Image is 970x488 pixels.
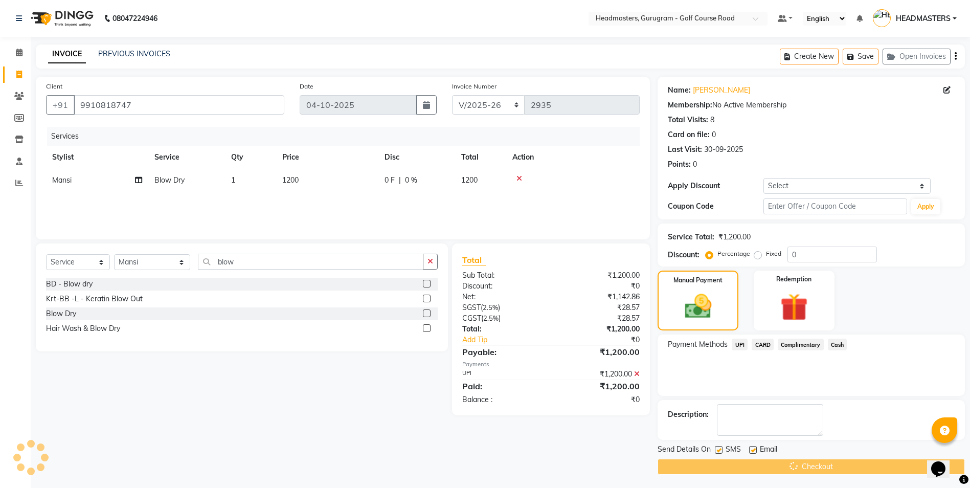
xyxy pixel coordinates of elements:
img: logo [26,4,96,33]
div: Net: [455,292,551,302]
div: Apply Discount [668,181,763,191]
button: +91 [46,95,75,115]
div: ₹1,200.00 [551,270,648,281]
iframe: chat widget [927,447,960,478]
div: 8 [710,115,714,125]
div: 30-09-2025 [704,144,743,155]
div: ( ) [455,313,551,324]
span: 2.5% [483,314,499,322]
span: UPI [732,339,748,350]
th: Total [455,146,506,169]
div: 0 [712,129,716,140]
div: Membership: [668,100,712,110]
span: SGST [462,303,481,312]
img: _gift.svg [772,290,817,324]
div: Description: [668,409,709,420]
button: Open Invoices [883,49,951,64]
span: HEADMASTERS [896,13,951,24]
div: Service Total: [668,232,714,242]
div: ₹1,200.00 [551,369,648,380]
button: Create New [780,49,839,64]
span: Blow Dry [154,175,185,185]
label: Fixed [766,249,781,258]
b: 08047224946 [112,4,157,33]
span: SMS [726,444,741,457]
div: UPI [455,369,551,380]
span: 0 F [385,175,395,186]
div: Balance : [455,394,551,405]
input: Enter Offer / Coupon Code [763,198,907,214]
div: Krt-BB -L - Keratin Blow Out [46,294,143,304]
span: 0 % [405,175,417,186]
div: ₹1,200.00 [551,380,648,392]
div: BD - Blow dry [46,279,93,290]
span: CGST [462,314,481,323]
span: Total [462,255,486,265]
button: Apply [911,199,940,214]
div: Sub Total: [455,270,551,281]
span: Mansi [52,175,72,185]
span: 1200 [461,175,478,185]
button: Save [843,49,878,64]
th: Price [276,146,378,169]
label: Date [300,82,313,91]
span: Complimentary [778,339,824,350]
div: Blow Dry [46,308,76,319]
div: ( ) [455,302,551,313]
div: ₹1,200.00 [551,324,648,335]
a: Add Tip [455,335,567,345]
span: Email [760,444,777,457]
div: ₹1,142.86 [551,292,648,302]
div: 0 [693,159,697,170]
a: INVOICE [48,45,86,63]
div: Last Visit: [668,144,702,155]
span: | [399,175,401,186]
label: Client [46,82,62,91]
div: Name: [668,85,691,96]
th: Qty [225,146,276,169]
div: Points: [668,159,691,170]
th: Service [148,146,225,169]
div: Services [47,127,647,146]
div: Paid: [455,380,551,392]
th: Action [506,146,640,169]
div: Hair Wash & Blow Dry [46,323,120,334]
div: Discount: [455,281,551,292]
div: Payments [462,360,640,369]
div: No Active Membership [668,100,955,110]
label: Percentage [717,249,750,258]
div: Total: [455,324,551,335]
div: ₹1,200.00 [718,232,751,242]
label: Redemption [776,275,811,284]
div: Discount: [668,250,700,260]
div: ₹28.57 [551,313,648,324]
th: Disc [378,146,455,169]
input: Search or Scan [198,254,423,270]
span: Payment Methods [668,339,728,350]
span: CARD [752,339,774,350]
div: ₹1,200.00 [551,346,648,358]
div: ₹0 [551,394,648,405]
input: Search by Name/Mobile/Email/Code [74,95,284,115]
span: 1 [231,175,235,185]
label: Manual Payment [673,276,723,285]
div: ₹0 [567,335,647,345]
a: [PERSON_NAME] [693,85,750,96]
th: Stylist [46,146,148,169]
img: _cash.svg [676,291,720,322]
div: ₹28.57 [551,302,648,313]
span: Cash [828,339,847,350]
div: ₹0 [551,281,648,292]
div: Coupon Code [668,201,763,212]
span: Send Details On [658,444,711,457]
div: Payable: [455,346,551,358]
img: HEADMASTERS [873,9,891,27]
div: Card on file: [668,129,710,140]
div: Total Visits: [668,115,708,125]
label: Invoice Number [452,82,497,91]
span: 1200 [282,175,299,185]
span: 2.5% [483,303,498,312]
a: PREVIOUS INVOICES [98,49,170,58]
